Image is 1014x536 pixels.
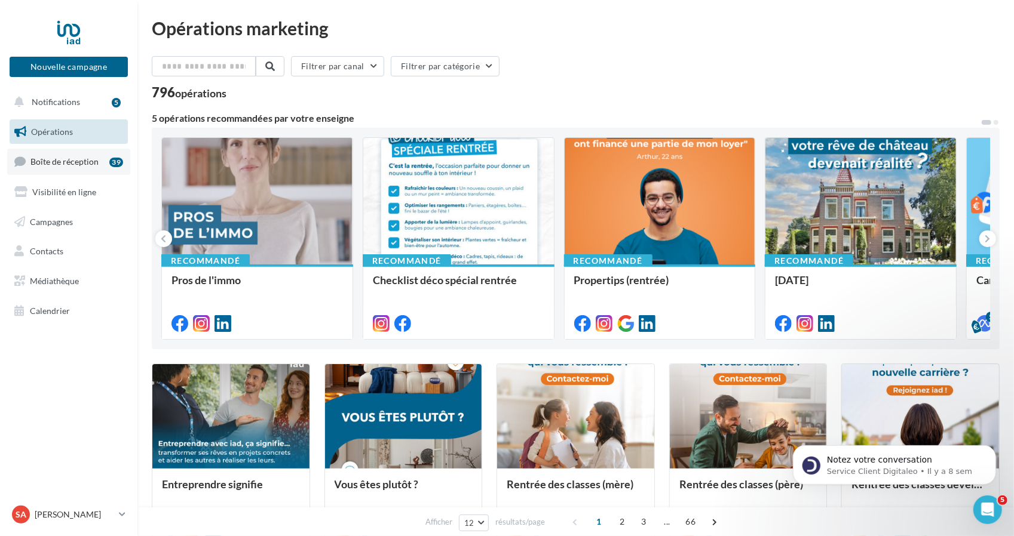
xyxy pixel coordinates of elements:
iframe: Intercom notifications message [775,420,1014,504]
div: 39 [109,158,123,167]
div: Opérations marketing [152,19,1000,37]
div: Rentrée des classes (père) [679,478,817,502]
a: Opérations [7,119,130,144]
span: SA [16,509,26,520]
button: Filtrer par canal [291,56,384,76]
div: Vous êtes plutôt ? [335,478,473,502]
div: 5 [112,98,121,107]
span: Boîte de réception [30,156,99,167]
div: Recommandé [363,254,451,267]
button: Notifications 5 [7,90,125,115]
div: [DATE] [775,274,946,298]
span: 2 [612,512,632,531]
span: ... [657,512,676,531]
div: opérations [175,88,226,98]
span: Calendrier [30,306,70,316]
div: Entreprendre signifie [162,478,300,502]
div: Checklist déco spécial rentrée [373,274,544,298]
div: Rentrée des classes (mère) [507,478,645,502]
a: Visibilité en ligne [7,180,130,205]
div: 5 [986,312,997,322]
a: Campagnes [7,210,130,235]
div: Propertips (rentrée) [574,274,746,298]
div: Recommandé [765,254,853,267]
a: Médiathèque [7,269,130,294]
span: Opérations [31,127,73,137]
span: 1 [589,512,608,531]
a: Contacts [7,239,130,264]
span: Notifications [32,97,80,107]
button: Filtrer par catégorie [391,56,500,76]
span: 12 [464,518,474,528]
button: Nouvelle campagne [10,57,128,77]
span: résultats/page [495,516,545,528]
span: Contacts [30,246,63,256]
span: Campagnes [30,216,73,226]
div: Recommandé [161,254,250,267]
span: Afficher [425,516,452,528]
span: Médiathèque [30,276,79,286]
button: 12 [459,515,489,531]
p: [PERSON_NAME] [35,509,114,520]
div: 5 opérations recommandées par votre enseigne [152,113,981,123]
span: 66 [681,512,700,531]
div: 796 [152,86,226,99]
span: 5 [998,495,1007,505]
a: SA [PERSON_NAME] [10,503,128,526]
span: 3 [634,512,653,531]
a: Calendrier [7,298,130,324]
a: Boîte de réception39 [7,149,130,174]
span: Visibilité en ligne [32,187,96,197]
div: Recommandé [564,254,652,267]
iframe: Intercom live chat [973,495,1002,524]
div: Pros de l'immo [171,274,343,298]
